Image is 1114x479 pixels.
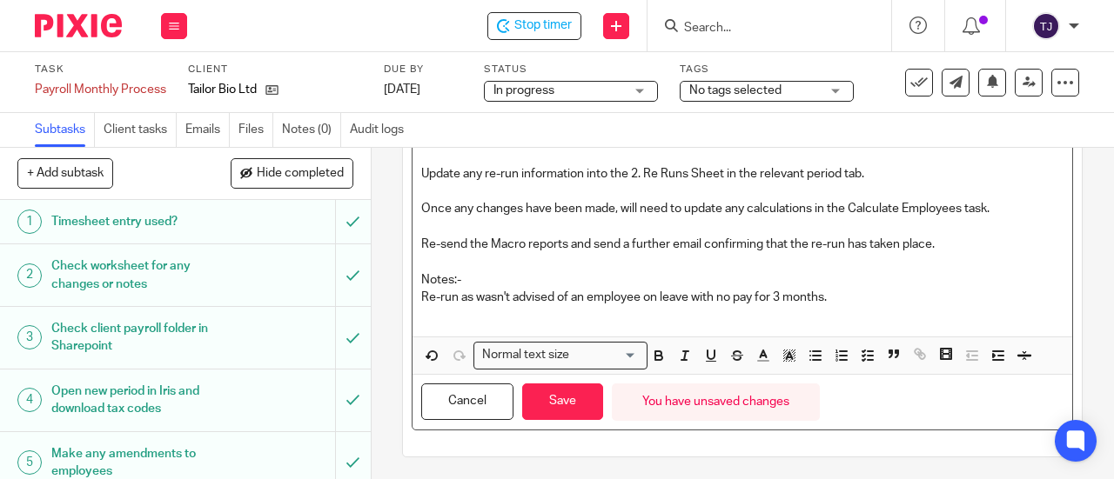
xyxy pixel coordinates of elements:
[384,83,420,96] span: [DATE]
[487,12,581,40] div: Tailor Bio Ltd - Payroll Monthly Process
[17,388,42,412] div: 4
[514,17,572,35] span: Stop timer
[522,383,603,421] button: Save
[493,84,554,96] span: In progress
[35,14,122,37] img: Pixie
[35,63,166,77] label: Task
[51,316,229,360] h1: Check client payroll folder in Sharepoint
[1032,12,1060,40] img: svg%3E
[384,63,462,77] label: Due by
[17,210,42,234] div: 1
[231,158,353,188] button: Hide completed
[680,63,854,77] label: Tags
[473,342,648,369] div: Search for option
[51,253,229,297] h1: Check worksheet for any changes or notes
[35,81,166,98] div: Payroll Monthly Process
[421,236,1064,253] p: Re-send the Macro reports and send a further email confirming that the re-run has taken place.
[188,81,257,98] p: Tailor Bio Ltd
[421,165,1064,183] p: Update any re-run information into the 2. Re Runs Sheet in the relevant period tab.
[421,200,1064,217] p: Once any changes have been made, will need to update any calculations in the Calculate Employees ...
[257,167,344,181] span: Hide completed
[484,63,658,77] label: Status
[421,383,513,421] button: Cancel
[478,346,573,364] span: Normal text size
[17,325,42,349] div: 3
[350,113,413,147] a: Audit logs
[238,113,273,147] a: Files
[17,263,42,288] div: 2
[35,113,95,147] a: Subtasks
[689,84,782,96] span: No tags selected
[188,63,362,77] label: Client
[104,113,177,147] a: Client tasks
[421,271,1064,289] p: Notes:-
[574,346,637,364] input: Search for option
[682,21,839,37] input: Search
[282,113,341,147] a: Notes (0)
[51,209,229,235] h1: Timesheet entry used?
[612,383,820,421] div: You have unsaved changes
[17,450,42,475] div: 5
[421,289,1064,324] p: Re-run as wasn't advised of an employee on leave with no pay for 3 months.
[51,378,229,422] h1: Open new period in Iris and download tax codes
[185,113,230,147] a: Emails
[17,158,113,188] button: + Add subtask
